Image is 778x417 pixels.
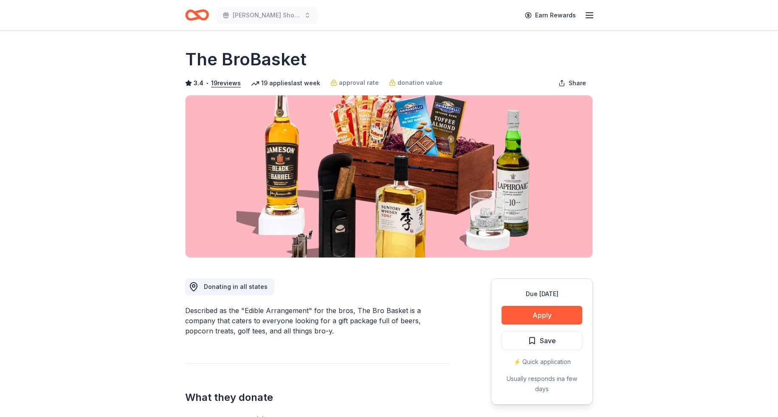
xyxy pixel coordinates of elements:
[211,78,241,88] button: 19reviews
[204,283,268,290] span: Donating in all states
[502,357,582,367] div: ⚡️ Quick application
[206,80,209,87] span: •
[185,5,209,25] a: Home
[194,78,203,88] span: 3.4
[540,335,556,346] span: Save
[520,8,581,23] a: Earn Rewards
[251,78,320,88] div: 19 applies last week
[552,75,593,92] button: Share
[502,331,582,350] button: Save
[389,78,443,88] a: donation value
[216,7,318,24] button: [PERSON_NAME] Shooting Sports Annual Banquet
[502,306,582,325] button: Apply
[185,305,450,336] div: Described as the "Edible Arrangement" for the bros, The Bro Basket is a company that caters to ev...
[330,78,379,88] a: approval rate
[569,78,586,88] span: Share
[502,374,582,394] div: Usually responds in a few days
[502,289,582,299] div: Due [DATE]
[186,95,592,257] img: Image for The BroBasket
[233,10,301,20] span: [PERSON_NAME] Shooting Sports Annual Banquet
[397,78,443,88] span: donation value
[185,48,307,71] h1: The BroBasket
[339,78,379,88] span: approval rate
[185,391,450,404] h2: What they donate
